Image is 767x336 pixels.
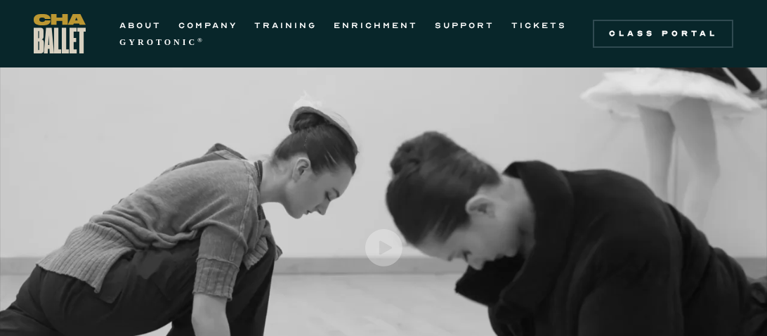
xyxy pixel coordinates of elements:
a: SUPPORT [435,17,494,34]
sup: ® [197,37,205,44]
a: GYROTONIC® [119,34,205,51]
div: Class Portal [601,28,725,39]
a: ABOUT [119,17,162,34]
a: TRAINING [254,17,317,34]
a: TICKETS [511,17,567,34]
a: Class Portal [593,20,733,48]
a: home [34,14,86,53]
a: COMPANY [178,17,237,34]
strong: GYROTONIC [119,37,197,47]
a: ENRICHMENT [334,17,418,34]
